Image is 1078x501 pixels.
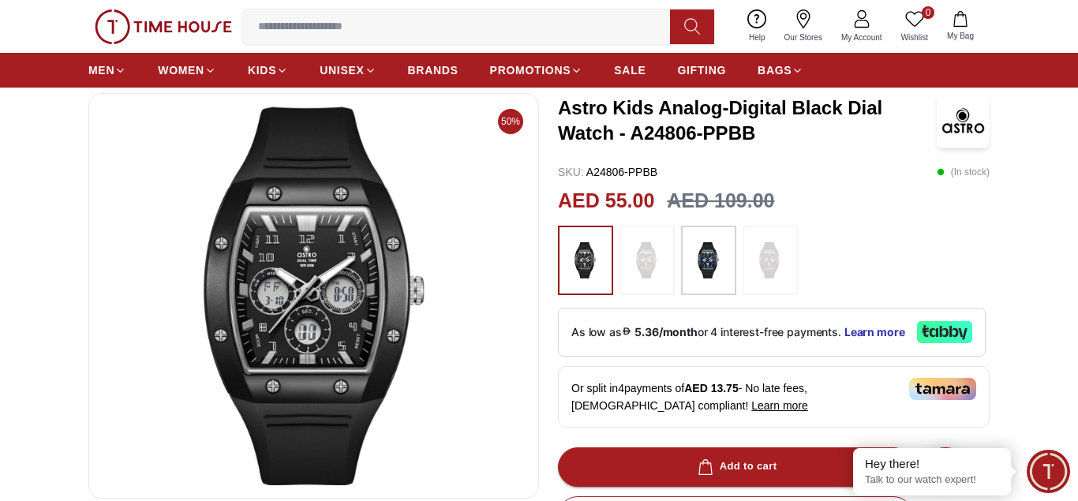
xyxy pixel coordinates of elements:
[909,378,976,400] img: Tamara
[88,56,126,84] a: MEN
[158,62,204,78] span: WOMEN
[743,32,772,43] span: Help
[408,56,459,84] a: BRANDS
[694,458,777,476] div: Add to cart
[558,166,584,178] span: SKU :
[751,399,808,412] span: Learn more
[758,62,792,78] span: BAGS
[627,234,667,287] img: ...
[684,382,738,394] span: AED 13.75
[937,164,990,180] p: ( In stock )
[408,62,459,78] span: BRANDS
[490,62,571,78] span: PROMOTIONS
[938,8,983,45] button: My Bag
[778,32,829,43] span: Our Stores
[739,6,775,47] a: Help
[558,95,937,146] h3: Astro Kids Analog-Digital Black Dial Watch - A24806-PPBB
[892,6,938,47] a: 0Wishlist
[102,107,526,485] img: Astro Kids Analog-Digital Black Dial Watch - A24806-PPBB
[758,56,803,84] a: BAGS
[614,56,646,84] a: SALE
[775,6,832,47] a: Our Stores
[566,234,605,287] img: ...
[895,32,934,43] span: Wishlist
[865,473,999,487] p: Talk to our watch expert!
[248,62,276,78] span: KIDS
[614,62,646,78] span: SALE
[558,186,654,216] h2: AED 55.00
[320,62,364,78] span: UNISEX
[490,56,583,84] a: PROMOTIONS
[865,456,999,472] div: Hey there!
[937,93,990,148] img: Astro Kids Analog-Digital Black Dial Watch - A24806-PPBB
[95,9,232,44] img: ...
[558,164,657,180] p: A24806-PPBB
[558,366,990,428] div: Or split in 4 payments of - No late fees, [DEMOGRAPHIC_DATA] compliant!
[158,56,216,84] a: WOMEN
[558,447,913,487] button: Add to cart
[1027,450,1070,493] div: Chat Widget
[88,62,114,78] span: MEN
[941,30,980,42] span: My Bag
[922,6,934,19] span: 0
[677,56,726,84] a: GIFTING
[667,186,774,216] h3: AED 109.00
[677,62,726,78] span: GIFTING
[248,56,288,84] a: KIDS
[835,32,889,43] span: My Account
[320,56,376,84] a: UNISEX
[689,234,728,287] img: ...
[750,234,790,287] img: ...
[498,109,523,134] span: 50%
